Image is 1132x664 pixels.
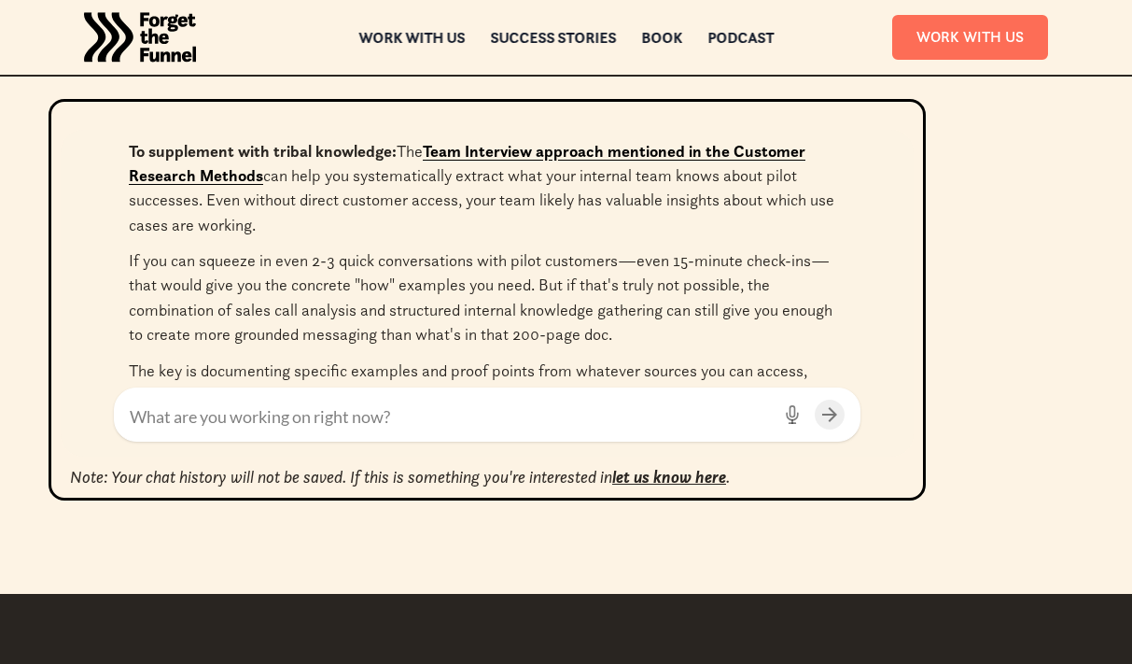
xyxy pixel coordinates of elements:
strong: To supplement with tribal knowledge: [129,141,397,162]
a: Team Interview approach mentioned in the Customer Research Methods [129,141,805,186]
p: If you can squeeze in even 2-3 quick conversations with pilot customers—even 15-minute check-ins—... [129,248,846,347]
em: Note: Your chat history will not be saved. If this is something you're interested in [70,466,612,487]
a: Work With Us [892,15,1048,59]
p: The can help you systematically extract what your internal team knows about pilot successes. Even... [129,139,846,238]
a: Work with us [358,31,465,44]
a: Success Stories [490,31,616,44]
a: Podcast [707,31,774,44]
a: Book [641,31,682,44]
a: let us know here [612,466,726,487]
p: The key is documenting specific examples and proof points from whatever sources you can access, r... [129,359,846,408]
em: . [726,466,730,487]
